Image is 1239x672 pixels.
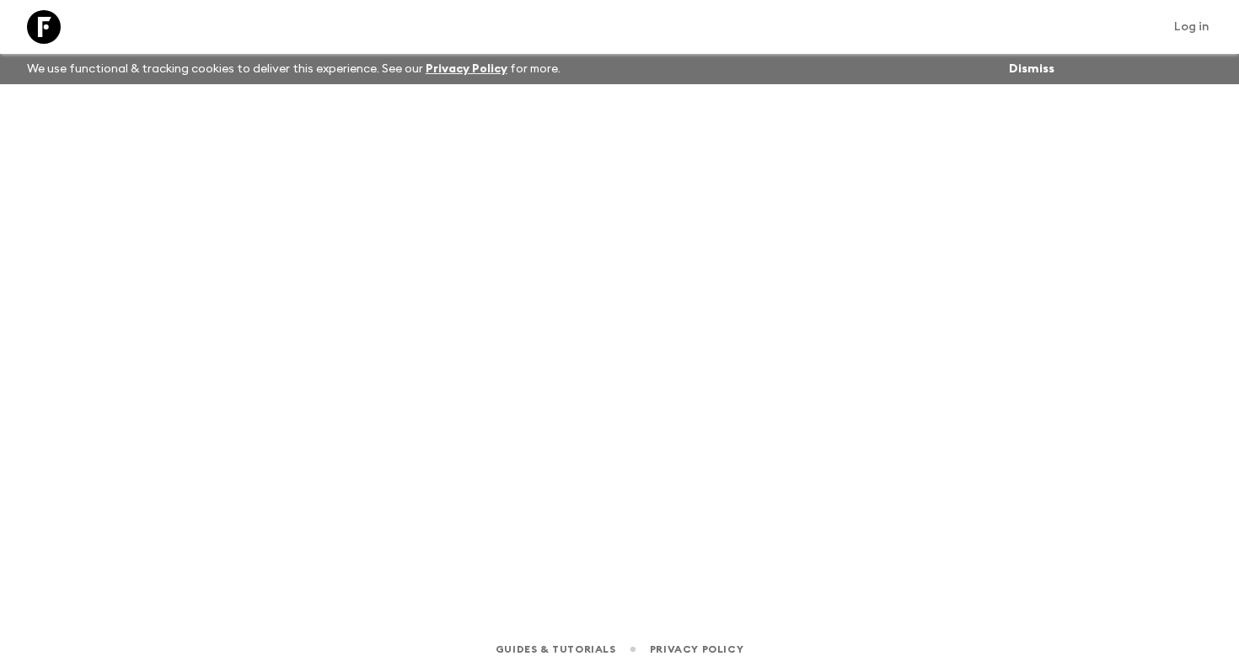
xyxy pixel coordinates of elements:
button: Dismiss [1005,57,1059,81]
a: Privacy Policy [426,63,507,75]
a: Log in [1165,15,1219,39]
a: Guides & Tutorials [496,640,616,659]
p: We use functional & tracking cookies to deliver this experience. See our for more. [20,54,567,84]
a: Privacy Policy [650,640,743,659]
